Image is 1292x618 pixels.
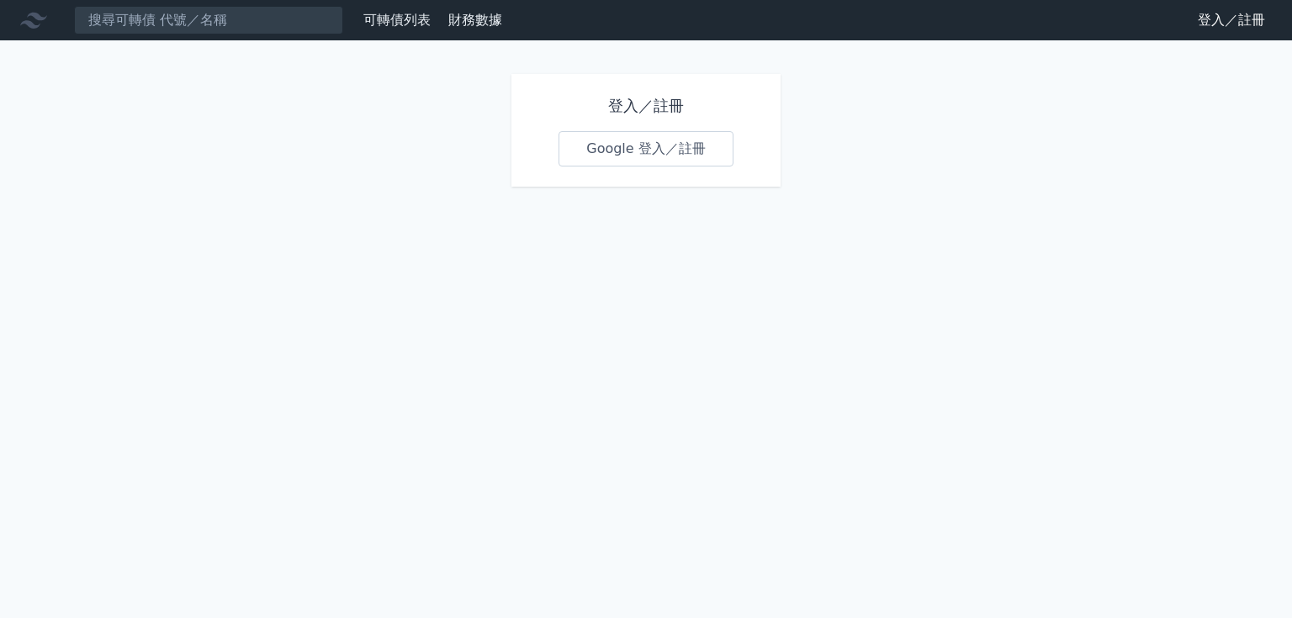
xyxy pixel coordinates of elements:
a: 登入／註冊 [1184,7,1279,34]
a: 財務數據 [448,12,502,28]
input: 搜尋可轉債 代號／名稱 [74,6,343,34]
a: 可轉債列表 [363,12,431,28]
h1: 登入／註冊 [559,94,733,118]
a: Google 登入／註冊 [559,131,733,166]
